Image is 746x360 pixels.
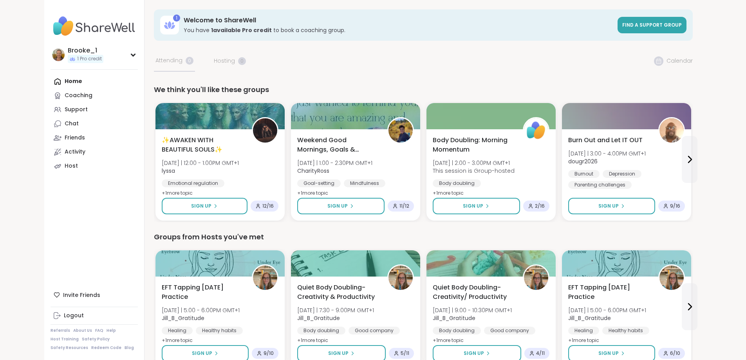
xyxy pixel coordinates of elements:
[297,327,345,335] div: Body doubling
[192,350,212,357] span: Sign Up
[262,203,274,209] span: 12 / 16
[253,118,277,143] img: lyssa
[399,203,409,209] span: 11 / 12
[211,26,272,34] b: 1 available Pro credit
[433,167,515,175] span: This session is Group-hosted
[602,327,649,335] div: Healthy habits
[524,266,548,290] img: Jill_B_Gratitude
[162,198,247,214] button: Sign Up
[603,170,641,178] div: Depression
[51,13,138,40] img: ShareWell Nav Logo
[51,309,138,323] a: Logout
[297,314,340,322] b: Jill_B_Gratitude
[344,179,385,187] div: Mindfulness
[51,89,138,103] a: Coaching
[64,312,84,320] div: Logout
[173,14,180,22] div: 1
[73,328,92,333] a: About Us
[51,288,138,302] div: Invite Friends
[51,336,79,342] a: Host Training
[463,203,483,210] span: Sign Up
[162,179,224,187] div: Emotional regulation
[65,134,85,142] div: Friends
[297,306,374,314] span: [DATE] | 7:30 - 9:00PM GMT+1
[670,350,680,356] span: 6 / 10
[524,118,548,143] img: ShareWell
[51,117,138,131] a: Chat
[401,350,409,356] span: 5 / 11
[162,314,204,322] b: Jill_B_Gratitude
[598,203,619,210] span: Sign Up
[65,120,79,128] div: Chat
[51,345,88,351] a: Safety Resources
[162,167,175,175] b: lyssa
[65,106,88,114] div: Support
[433,159,515,167] span: [DATE] | 2:00 - 3:00PM GMT+1
[568,181,632,189] div: Parenting challenges
[51,145,138,159] a: Activity
[52,49,65,61] img: Brooke_1
[433,327,481,335] div: Body doubling
[162,327,193,335] div: Healing
[568,150,646,157] span: [DATE] | 3:00 - 4:00PM GMT+1
[184,26,613,34] h3: You have to book a coaching group.
[388,118,413,143] img: CharityRoss
[162,283,243,302] span: EFT Tapping [DATE] Practice
[568,327,599,335] div: Healing
[568,157,598,165] b: dougr2026
[568,306,646,314] span: [DATE] | 5:00 - 6:00PM GMT+1
[51,103,138,117] a: Support
[297,136,379,154] span: Weekend Good Mornings, Goals & Gratitude's
[297,179,341,187] div: Goal-setting
[388,266,413,290] img: Jill_B_Gratitude
[68,46,103,55] div: Brooke_1
[196,327,243,335] div: Healthy habits
[184,16,613,25] h3: Welcome to ShareWell
[107,328,116,333] a: Help
[433,314,475,322] b: Jill_B_Gratitude
[328,350,349,357] span: Sign Up
[154,84,693,95] div: We think you'll like these groups
[568,170,600,178] div: Burnout
[568,283,650,302] span: EFT Tapping [DATE] Practice
[598,350,619,357] span: Sign Up
[659,118,684,143] img: dougr2026
[297,283,379,302] span: Quiet Body Doubling- Creativity & Productivity
[536,350,545,356] span: 4 / 11
[297,159,372,167] span: [DATE] | 1:00 - 2:30PM GMT+1
[51,328,70,333] a: Referrals
[95,328,103,333] a: FAQ
[349,327,400,335] div: Good company
[51,131,138,145] a: Friends
[568,314,611,322] b: Jill_B_Gratitude
[162,136,243,154] span: ✨AWAKEN WITH BEAUTIFUL SOULS✨
[622,22,682,28] span: Find a support group
[162,306,240,314] span: [DATE] | 5:00 - 6:00PM GMT+1
[670,203,680,209] span: 9 / 16
[327,203,348,210] span: Sign Up
[154,232,693,242] div: Groups from Hosts you've met
[433,179,481,187] div: Body doubling
[253,266,277,290] img: Jill_B_Gratitude
[433,306,512,314] span: [DATE] | 9:00 - 10:30PM GMT+1
[51,159,138,173] a: Host
[433,136,514,154] span: Body Doubling: Morning Momentum
[618,17,686,33] a: Find a support group
[264,350,274,356] span: 9 / 10
[484,327,535,335] div: Good company
[464,350,484,357] span: Sign Up
[91,345,121,351] a: Redeem Code
[297,198,385,214] button: Sign Up
[191,203,211,210] span: Sign Up
[568,198,655,214] button: Sign Up
[162,159,239,167] span: [DATE] | 12:00 - 1:00PM GMT+1
[77,56,102,62] span: 1 Pro credit
[433,198,520,214] button: Sign Up
[297,167,329,175] b: CharityRoss
[65,92,92,99] div: Coaching
[659,266,684,290] img: Jill_B_Gratitude
[568,136,643,145] span: Burn Out and Let IT OUT
[125,345,134,351] a: Blog
[65,148,85,156] div: Activity
[433,283,514,302] span: Quiet Body Doubling- Creativity/ Productivity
